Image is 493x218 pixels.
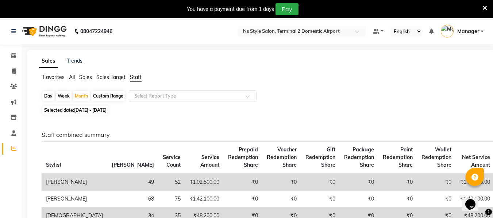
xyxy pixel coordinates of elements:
div: Week [56,91,72,101]
span: Net Service Amount [462,154,490,168]
h6: Staff combined summary [42,131,477,138]
td: ₹0 [262,174,301,191]
button: Pay [276,3,299,15]
span: Sales [79,74,92,80]
span: Selected date: [42,106,108,115]
td: 68 [107,191,158,207]
td: ₹0 [340,174,378,191]
a: Sales [39,55,58,68]
div: Month [73,91,90,101]
td: ₹0 [262,191,301,207]
td: ₹0 [224,191,262,207]
td: [PERSON_NAME] [42,174,107,191]
td: ₹0 [301,191,340,207]
b: 08047224946 [80,21,112,41]
td: ₹0 [378,191,417,207]
span: [DATE] - [DATE] [74,107,107,113]
span: Service Count [163,154,181,168]
td: ₹0 [340,191,378,207]
img: Manager [441,25,454,37]
div: Day [42,91,54,101]
div: You have a payment due from 1 days [187,5,274,13]
span: Gift Redemption Share [305,146,335,168]
span: Service Amount [200,154,219,168]
span: Package Redemption Share [344,146,374,168]
td: ₹1,02,500.00 [185,174,224,191]
td: ₹0 [301,174,340,191]
span: Point Redemption Share [383,146,413,168]
span: Prepaid Redemption Share [228,146,258,168]
span: Stylist [46,162,61,168]
span: Favorites [43,74,65,80]
td: ₹1,42,100.00 [185,191,224,207]
td: 52 [158,174,185,191]
span: Wallet Redemption Share [421,146,451,168]
a: Trends [67,58,82,64]
td: [PERSON_NAME] [42,191,107,207]
span: Manager [457,28,479,35]
td: ₹0 [378,174,417,191]
div: Custom Range [91,91,125,101]
img: logo [19,21,69,41]
span: Voucher Redemption Share [267,146,297,168]
span: Sales Target [96,74,126,80]
td: ₹0 [417,174,456,191]
td: 75 [158,191,185,207]
td: ₹0 [417,191,456,207]
span: [PERSON_NAME] [112,162,154,168]
span: Staff [130,74,142,80]
td: 49 [107,174,158,191]
iframe: chat widget [462,189,486,211]
td: ₹0 [224,174,262,191]
span: All [69,74,75,80]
